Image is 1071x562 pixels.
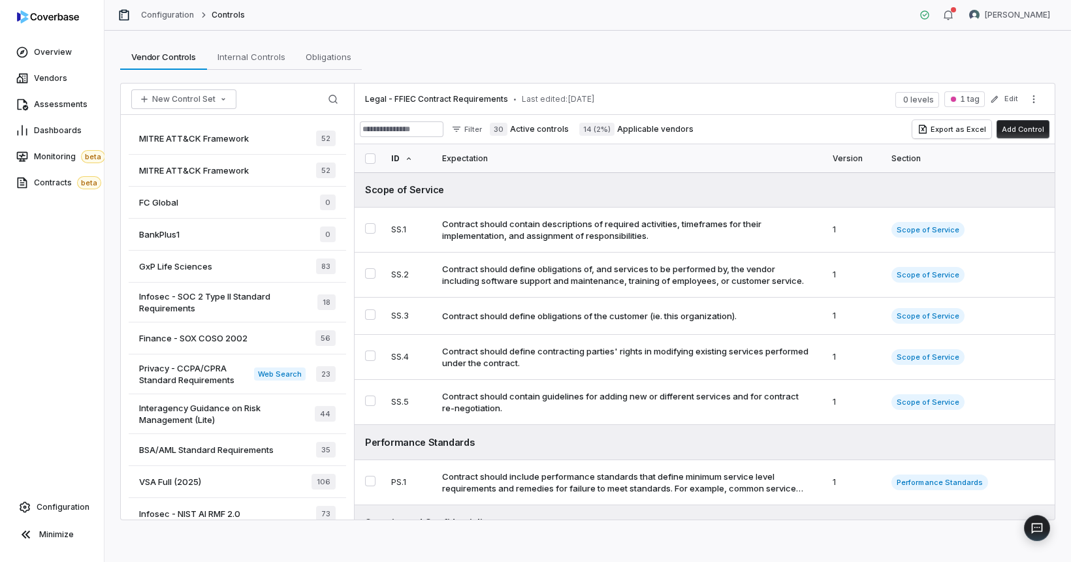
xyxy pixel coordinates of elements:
[579,123,694,136] label: Applicable vendors
[316,366,336,382] span: 23
[391,144,426,172] div: ID
[522,94,595,104] span: Last edited: [DATE]
[129,322,346,354] a: Finance - SOX COSO 200256
[126,48,201,65] span: Vendor Controls
[442,263,812,287] div: Contract should define obligations of, and services to be performed by, the vendor including soft...
[825,335,884,380] td: 1
[139,133,249,144] span: MITRE ATT&CK Framework
[34,99,88,110] span: Assessments
[912,120,991,138] button: Export as Excel
[34,73,67,84] span: Vendors
[129,466,346,498] a: VSA Full (2025)106
[139,402,315,426] span: Interagency Guidance on Risk Management (Lite)
[316,506,336,522] span: 73
[3,40,101,64] a: Overview
[139,228,180,240] span: BankPlus1
[320,195,336,210] span: 0
[300,48,357,65] span: Obligations
[129,394,346,434] a: Interagency Guidance on Risk Management (Lite)44
[315,406,336,422] span: 44
[3,171,101,195] a: Contractsbeta
[446,121,487,137] button: Filter
[3,93,101,116] a: Assessments
[129,283,346,322] a: Infosec - SOC 2 Type II Standard Requirements18
[442,310,737,322] div: Contract should define obligations of the customer (ie. this organization).
[3,67,101,90] a: Vendors
[513,95,517,104] span: •
[365,183,1044,196] div: Scope of Service
[383,460,434,505] td: PS.1
[365,516,1044,529] div: Security and Confidentiality
[891,308,964,324] span: Scope of Service
[903,95,934,105] span: 0 levels
[490,123,507,136] span: 30
[212,48,291,65] span: Internal Controls
[825,380,884,425] td: 1
[825,460,884,505] td: 1
[139,164,249,176] span: MITRE ATT&CK Framework
[129,498,346,530] a: Infosec - NIST AI RMF 2.073
[254,367,306,381] span: Web Search
[212,10,245,20] span: Controls
[139,444,274,456] span: BSA/AML Standard Requirements
[34,150,105,163] span: Monitoring
[986,87,1022,111] button: Edit
[129,251,346,283] a: GxP Life Sciences83
[891,394,964,410] span: Scope of Service
[365,396,376,406] button: Select SS.5 control
[81,150,105,163] span: beta
[825,253,884,298] td: 1
[139,508,240,520] span: Infosec - NIST AI RMF 2.0
[3,119,101,142] a: Dashboards
[442,218,812,242] div: Contract should contain descriptions of required activities, timeframes for their implementation,...
[317,294,336,310] span: 18
[139,476,201,488] span: VSA Full (2025)
[985,10,1050,20] span: [PERSON_NAME]
[383,208,434,253] td: SS.1
[316,442,336,458] span: 35
[442,144,817,172] div: Expectation
[891,267,964,283] span: Scope of Service
[365,351,376,361] button: Select SS.4 control
[139,332,248,344] span: Finance - SOX COSO 2002
[383,335,434,380] td: SS.4
[139,290,317,314] span: Infosec - SOC 2 Type II Standard Requirements
[1023,89,1044,109] button: More actions
[997,120,1049,138] button: Add Control
[969,10,980,20] img: Danny Higdon avatar
[961,5,1058,25] button: Danny Higdon avatar[PERSON_NAME]
[891,475,988,490] span: Performance Standards
[383,253,434,298] td: SS.2
[442,390,812,414] div: Contract should contain guidelines for adding new or different services and for contract re-negot...
[139,362,254,386] span: Privacy - CCPA/CPRA Standard Requirements
[129,219,346,251] a: BankPlus10
[833,144,876,172] div: Version
[825,208,884,253] td: 1
[37,502,89,512] span: Configuration
[960,94,980,104] span: 1 tag
[316,131,336,146] span: 52
[315,330,336,346] span: 56
[316,258,336,274] span: 83
[34,125,82,136] span: Dashboards
[131,89,236,109] button: New Control Set
[490,123,569,136] label: Active controls
[365,309,376,320] button: Select SS.3 control
[34,47,72,57] span: Overview
[39,529,74,540] span: Minimize
[316,163,336,178] span: 52
[464,125,482,134] span: Filter
[3,145,101,168] a: Monitoringbeta
[365,94,508,104] span: Legal - FFIEC Contract Requirements
[365,435,1044,449] div: Performance Standards
[891,222,964,238] span: Scope of Service
[129,354,346,394] a: Privacy - CCPA/CPRA Standard RequirementsWeb Search23
[825,298,884,335] td: 1
[365,223,376,234] button: Select SS.1 control
[891,144,1044,172] div: Section
[129,187,346,219] a: FC Global0
[5,495,99,519] a: Configuration
[442,471,812,494] div: Contract should include performance standards that define minimum service level requirements and ...
[141,10,195,20] a: Configuration
[129,155,346,187] a: MITRE ATT&CK Framework52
